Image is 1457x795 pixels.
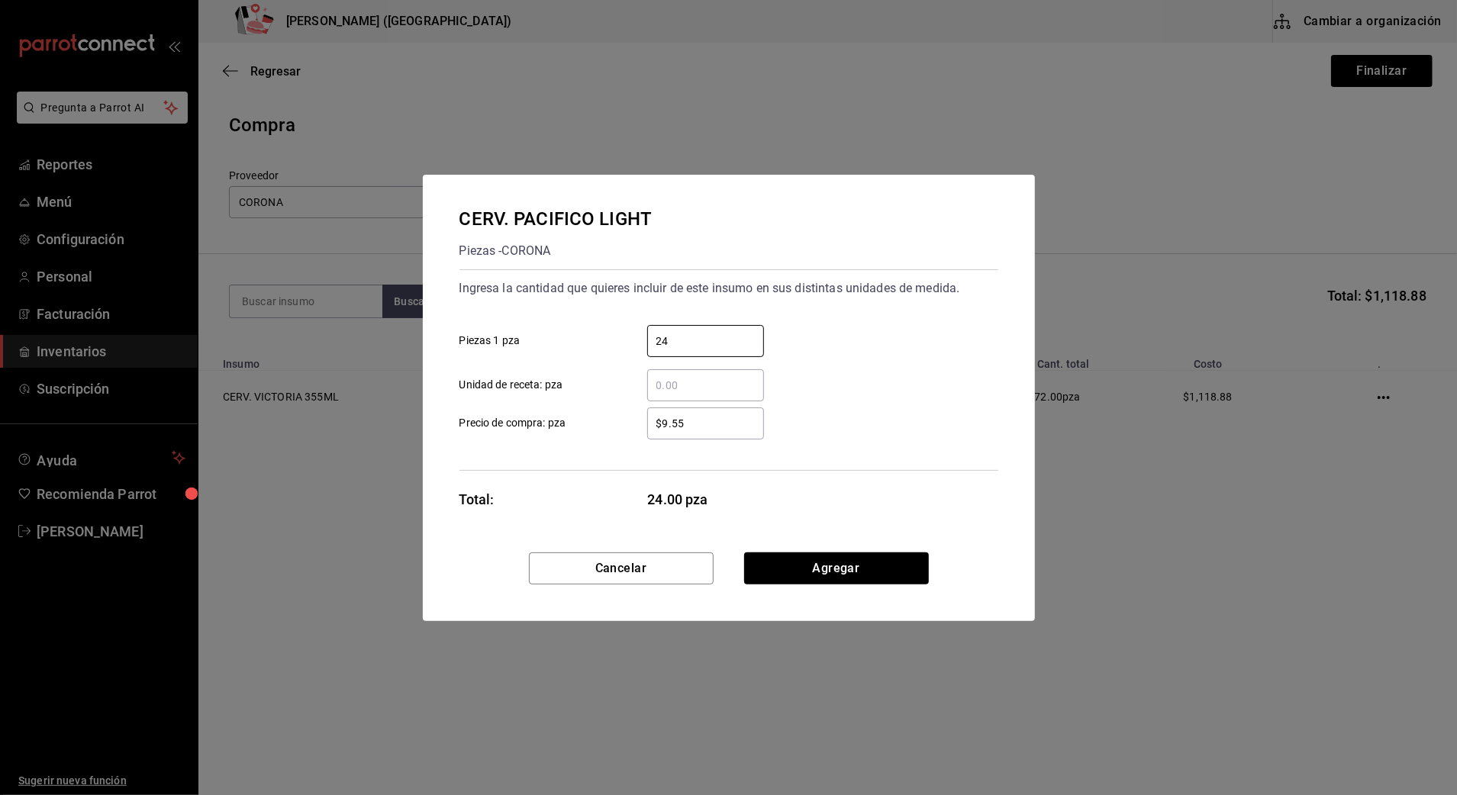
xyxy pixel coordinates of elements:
[648,489,765,510] span: 24.00 pza
[459,489,495,510] div: Total:
[459,276,998,301] div: Ingresa la cantidad que quieres incluir de este insumo en sus distintas unidades de medida.
[459,239,653,263] div: Piezas - CORONA
[744,552,929,584] button: Agregar
[459,333,521,349] span: Piezas 1 pza
[647,376,764,394] input: Unidad de receta: pza
[647,332,764,350] input: Piezas 1 pza
[459,377,563,393] span: Unidad de receta: pza
[529,552,714,584] button: Cancelar
[647,414,764,433] input: Precio de compra: pza
[459,415,566,431] span: Precio de compra: pza
[459,205,653,233] div: CERV. PACIFICO LIGHT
